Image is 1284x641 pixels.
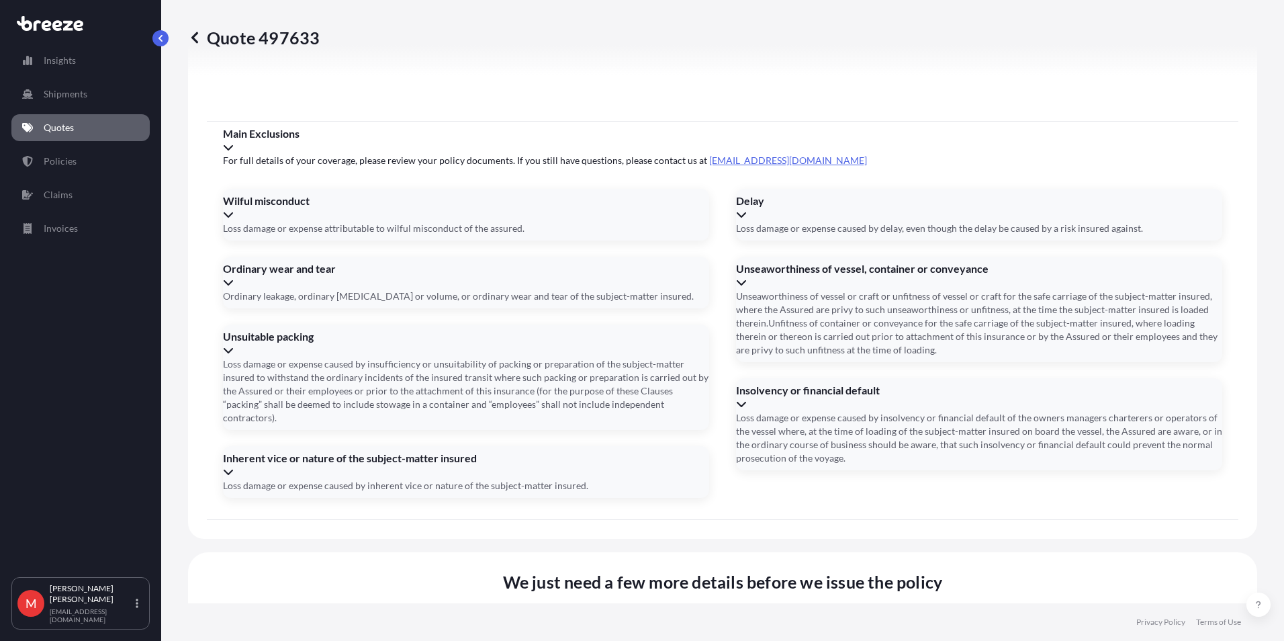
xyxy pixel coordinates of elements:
span: We just need a few more details before we issue the policy [503,571,943,593]
span: Unsuitable packing [223,330,709,343]
span: Ordinary wear and tear [223,262,709,275]
div: Inherent vice or nature of the subject-matter insured [223,452,709,478]
div: Insolvency or financial default [736,384,1222,411]
p: Quotes [44,121,74,134]
p: [PERSON_NAME] [PERSON_NAME] [50,583,133,605]
a: Terms of Use [1196,617,1241,628]
span: Ordinary leakage, ordinary [MEDICAL_DATA] or volume, or ordinary wear and tear of the subject-mat... [223,290,694,303]
a: [EMAIL_ADDRESS][DOMAIN_NAME] [709,155,867,166]
p: [EMAIL_ADDRESS][DOMAIN_NAME] [50,607,133,624]
span: Loss damage or expense caused by insolvency or financial default of the owners managers charterer... [736,411,1222,465]
p: Claims [44,188,73,202]
span: For full details of your coverage, please review your policy documents. If you still have questio... [223,154,1222,167]
div: Unsuitable packing [223,330,709,357]
span: Loss damage or expense caused by inherent vice or nature of the subject-matter insured. [223,479,588,493]
div: Wilful misconduct [223,194,709,221]
span: Unseaworthiness of vessel, container or conveyance [736,262,1222,275]
a: Claims [11,181,150,208]
p: Policies [44,155,77,168]
a: Shipments [11,81,150,108]
a: Invoices [11,215,150,242]
span: Inherent vice or nature of the subject-matter insured [223,452,709,465]
p: Invoices [44,222,78,235]
span: M [26,597,37,610]
p: Quote 497633 [188,27,320,48]
span: Unseaworthiness of vessel or craft or unfitness of vessel or craft for the safe carriage of the s... [736,290,1222,357]
a: Privacy Policy [1136,617,1185,628]
span: Loss damage or expense attributable to wilful misconduct of the assured. [223,222,524,235]
p: Insights [44,54,76,67]
div: Unseaworthiness of vessel, container or conveyance [736,262,1222,289]
span: Insolvency or financial default [736,384,1222,397]
div: Ordinary wear and tear [223,262,709,289]
div: Main Exclusions [223,127,1222,154]
p: Shipments [44,87,87,101]
a: Quotes [11,114,150,141]
a: Policies [11,148,150,175]
span: Loss damage or expense caused by insufficiency or unsuitability of packing or preparation of the ... [223,357,709,425]
span: Main Exclusions [223,127,1222,140]
span: Delay [736,194,1222,208]
span: Wilful misconduct [223,194,709,208]
span: Loss damage or expense caused by delay, even though the delay be caused by a risk insured against. [736,222,1143,235]
a: Insights [11,47,150,74]
div: Delay [736,194,1222,221]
